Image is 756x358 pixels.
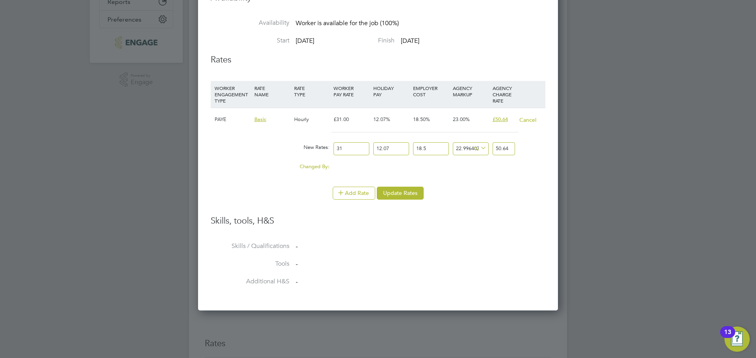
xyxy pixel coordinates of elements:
label: Skills / Qualifications [211,242,289,250]
label: Finish [316,37,395,45]
div: HOLIDAY PAY [371,81,411,101]
div: 13 [724,332,731,342]
div: WORKER PAY RATE [332,81,371,101]
div: Hourly [292,108,332,131]
label: Start [211,37,289,45]
span: - [296,242,298,250]
button: Cancel [519,116,537,124]
span: % [471,143,487,152]
div: New Rates: [292,140,332,155]
div: AGENCY MARKUP [451,81,491,101]
button: Open Resource Center, 13 new notifications [724,327,750,352]
div: RATE NAME [252,81,292,101]
span: [DATE] [296,37,314,45]
label: Tools [211,260,289,268]
div: PAYE [213,108,252,131]
div: Changed By: [213,159,332,174]
span: 18.50% [413,116,430,123]
span: [DATE] [401,37,419,45]
span: Worker is available for the job (100%) [296,19,399,27]
h3: Skills, tools, H&S [211,215,545,227]
div: WORKER ENGAGEMENT TYPE [213,81,252,108]
span: Basic [254,116,266,123]
span: - [296,260,298,268]
span: 12.07% [373,116,390,123]
div: £31.00 [332,108,371,131]
h3: Rates [211,54,545,66]
button: Update Rates [377,187,424,199]
label: Additional H&S [211,277,289,286]
span: £50.64 [493,116,508,123]
label: Availability [211,19,289,27]
button: Add Rate [333,187,375,199]
div: EMPLOYER COST [411,81,451,101]
div: RATE TYPE [292,81,332,101]
span: 23.00% [453,116,470,123]
div: AGENCY CHARGE RATE [491,81,517,108]
span: - [296,278,298,286]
